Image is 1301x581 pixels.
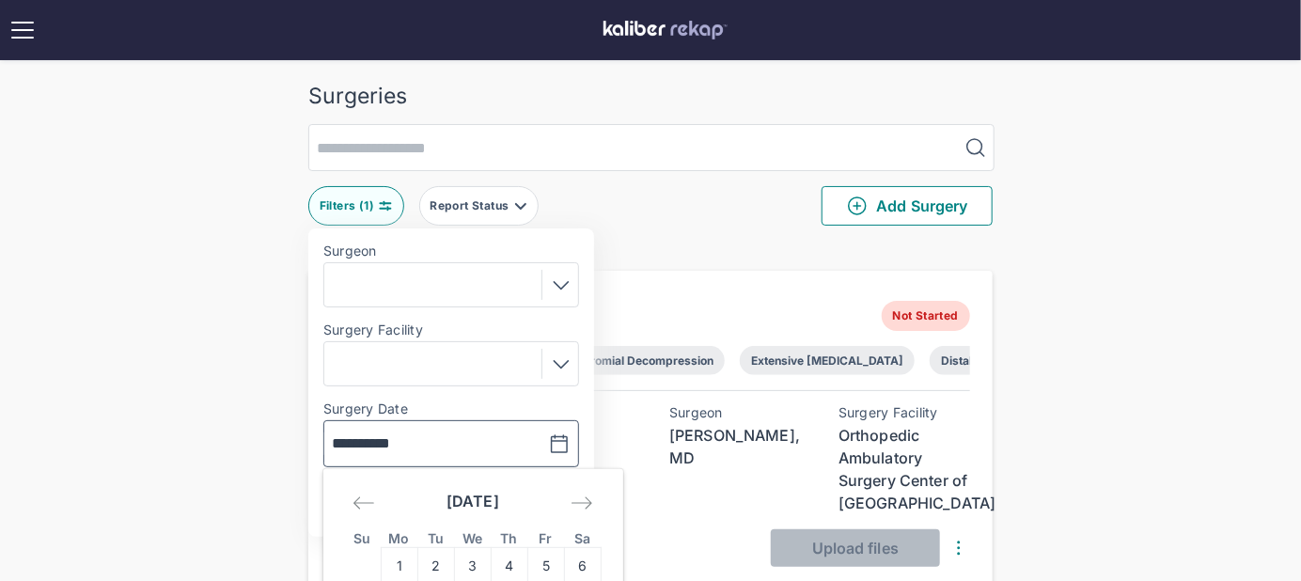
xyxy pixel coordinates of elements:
div: Move backward to switch to the previous month. [344,486,384,520]
div: Distal [MEDICAL_DATA] resection (Mumford) [941,353,1188,368]
span: Not Started [882,301,970,331]
div: Surgeon [669,405,801,420]
div: Extensive [MEDICAL_DATA] [751,353,903,368]
span: Add Surgery [846,195,967,217]
small: Mo [388,530,410,546]
img: MagnifyingGlass.1dc66aab.svg [964,136,987,159]
img: open menu icon [8,15,38,45]
span: Upload files [812,539,899,557]
div: Filters ( 1 ) [320,198,378,213]
div: Orthopedic Ambulatory Surgery Center of [GEOGRAPHIC_DATA] [839,424,970,514]
div: Report Status [430,198,512,213]
img: kaliber labs logo [603,21,728,39]
small: We [462,530,483,546]
img: DotsThreeVertical.31cb0eda.svg [948,537,970,559]
label: Surgery Facility [323,322,579,338]
label: Surgery Date [323,401,579,416]
small: Sa [574,530,591,546]
img: faders-horizontal-teal.edb3eaa8.svg [378,198,393,213]
small: Fr [539,530,553,546]
img: PlusCircleGreen.5fd88d77.svg [846,195,869,217]
div: 2 entries [308,241,993,263]
small: Th [500,530,518,546]
img: filter-caret-down-grey.b3560631.svg [513,198,528,213]
small: Tu [428,530,445,546]
div: Subacromial Decompression [556,353,713,368]
small: Su [353,530,371,546]
button: Upload files [771,529,940,567]
div: [PERSON_NAME], MD [669,424,801,469]
button: Filters (1) [308,186,404,226]
label: Surgeon [323,243,579,259]
button: Add Surgery [822,186,993,226]
div: Surgery Facility [839,405,970,420]
strong: [DATE] [447,492,499,510]
div: Surgeries [308,83,993,109]
button: Report Status [419,186,539,226]
div: Move forward to switch to the next month. [562,486,602,520]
